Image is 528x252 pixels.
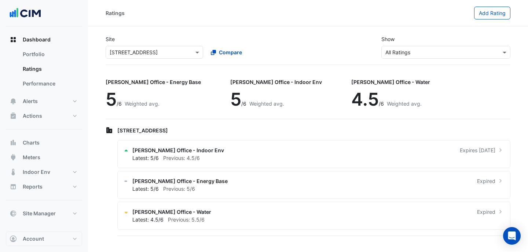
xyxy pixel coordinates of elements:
span: Add Rating [479,10,506,16]
span: Weighted avg. [249,101,284,107]
span: Indoor Env [23,168,50,176]
div: Open Intercom Messenger [503,227,521,245]
app-icon: Site Manager [10,210,17,217]
span: Expired [477,208,495,216]
span: Expires [DATE] [460,146,495,154]
a: Performance [17,76,82,91]
span: [PERSON_NAME] Office - Indoor Env [132,146,224,154]
button: Reports [6,179,82,194]
span: Meters [23,154,40,161]
div: [PERSON_NAME] Office - Indoor Env [230,78,322,86]
span: Expired [477,177,495,185]
span: [STREET_ADDRESS] [117,127,168,134]
div: Ratings [106,9,125,17]
span: Previous: 5/6 [163,186,195,192]
button: Indoor Env [6,165,82,179]
label: Site [106,35,115,43]
span: 4.5 [351,88,379,110]
span: Charts [23,139,40,146]
span: Latest: 4.5/6 [132,216,164,223]
a: Ratings [17,62,82,76]
span: Actions [23,112,42,120]
button: Account [6,231,82,246]
span: Account [23,235,44,242]
button: Site Manager [6,206,82,221]
span: Previous: 5.5/6 [168,216,205,223]
button: Alerts [6,94,82,109]
button: Dashboard [6,32,82,47]
span: Weighted avg. [125,101,159,107]
div: Dashboard [6,47,82,94]
img: Company Logo [9,6,42,21]
a: Portfolio [17,47,82,62]
span: Site Manager [23,210,56,217]
button: Actions [6,109,82,123]
span: /6 [241,101,246,107]
app-icon: Alerts [10,98,17,105]
span: [PERSON_NAME] Office - Water [132,208,211,216]
span: /6 [379,101,384,107]
span: Previous: 4.5/6 [163,155,200,161]
app-icon: Indoor Env [10,168,17,176]
span: Dashboard [23,36,51,43]
label: Show [381,35,395,43]
span: 5 [230,88,241,110]
span: Reports [23,183,43,190]
span: Latest: 5/6 [132,186,159,192]
button: Add Rating [474,7,510,19]
button: Charts [6,135,82,150]
app-icon: Meters [10,154,17,161]
div: [PERSON_NAME] Office - Energy Base [106,78,201,86]
span: Weighted avg. [387,101,422,107]
div: [PERSON_NAME] Office - Water [351,78,430,86]
button: Meters [6,150,82,165]
app-icon: Dashboard [10,36,17,43]
app-icon: Charts [10,139,17,146]
app-icon: Reports [10,183,17,190]
span: 5 [106,88,117,110]
span: Alerts [23,98,38,105]
span: Latest: 5/6 [132,155,159,161]
span: /6 [117,101,122,107]
button: Compare [206,46,247,59]
span: Compare [219,48,242,56]
span: [PERSON_NAME] Office - Energy Base [132,177,228,185]
app-icon: Actions [10,112,17,120]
